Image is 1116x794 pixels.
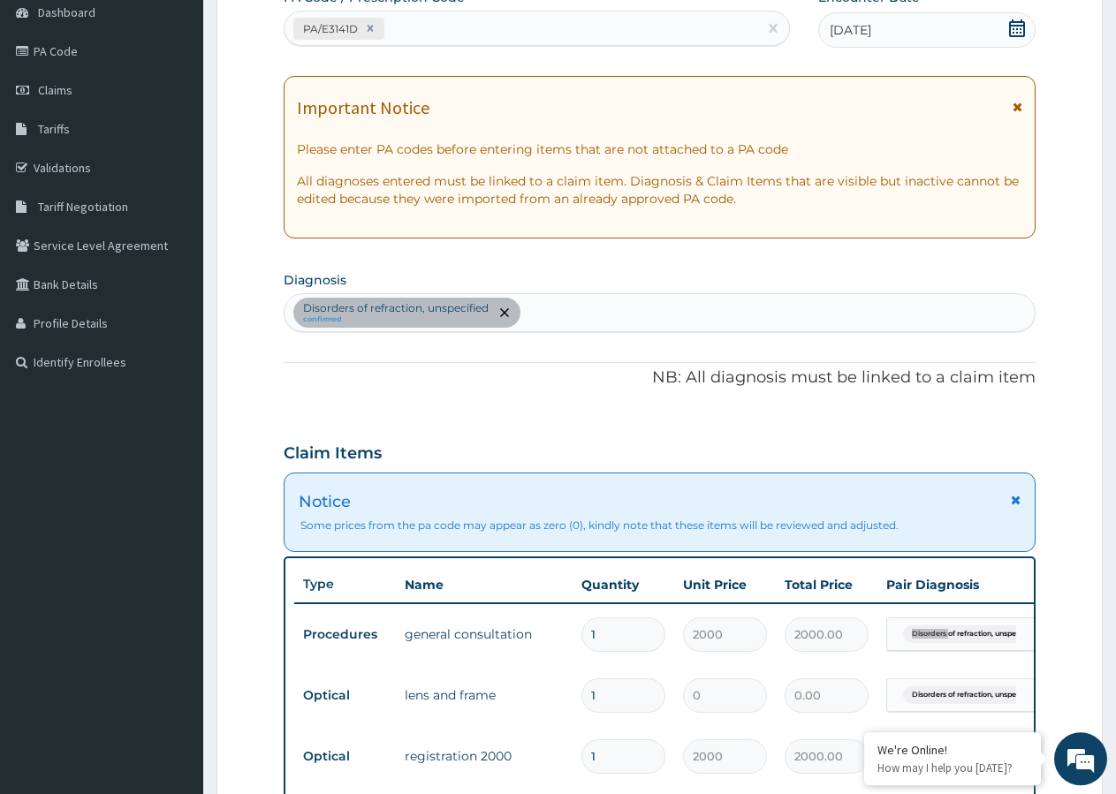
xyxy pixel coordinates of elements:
span: Tariff Negotiation [38,199,128,215]
div: Chat with us now [92,99,297,122]
span: Notice [299,491,351,514]
td: Procedures [294,618,396,651]
th: Pair Diagnosis [877,567,1072,602]
td: registration 2000 [396,738,573,774]
small: confirmed [303,315,489,324]
span: remove selection option [497,305,512,321]
p: All diagnoses entered must be linked to a claim item. Diagnosis & Claim Items that are visible bu... [297,172,1022,208]
td: Optical [294,740,396,773]
span: We're online! [102,223,244,401]
span: Disorders of refraction, unspe... [903,625,1030,643]
p: Please enter PA codes before entering items that are not attached to a PA code [297,140,1022,158]
img: d_794563401_company_1708531726252_794563401 [33,88,72,132]
th: Quantity [573,567,674,602]
th: Type [294,568,396,601]
p: How may I help you today? [877,760,1028,775]
span: Tariffs [38,121,70,137]
p: Disorders of refraction, unspecified [303,301,489,315]
h1: Important Notice [297,98,429,117]
span: Dashboard [38,4,95,20]
p: NB: All diagnosis must be linked to a claim item [284,367,1036,389]
th: Total Price [776,567,877,602]
div: We're Online! [877,742,1028,758]
textarea: Type your message and hit 'Enter' [9,482,337,544]
th: Name [396,567,573,602]
label: Diagnosis [284,271,346,289]
h3: Claim Items [284,444,382,464]
td: general consultation [396,616,573,652]
span: Some prices from the pa code may appear as zero (0), kindly note that these items will be reviewe... [300,518,1021,533]
td: Optical [294,679,396,712]
span: [DATE] [830,21,871,39]
span: Claims [38,82,72,98]
div: PA/E3141D [298,19,361,39]
div: Minimize live chat window [290,9,332,51]
th: Unit Price [674,567,776,602]
span: Disorders of refraction, unspe... [903,686,1030,704]
td: lens and frame [396,677,573,713]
